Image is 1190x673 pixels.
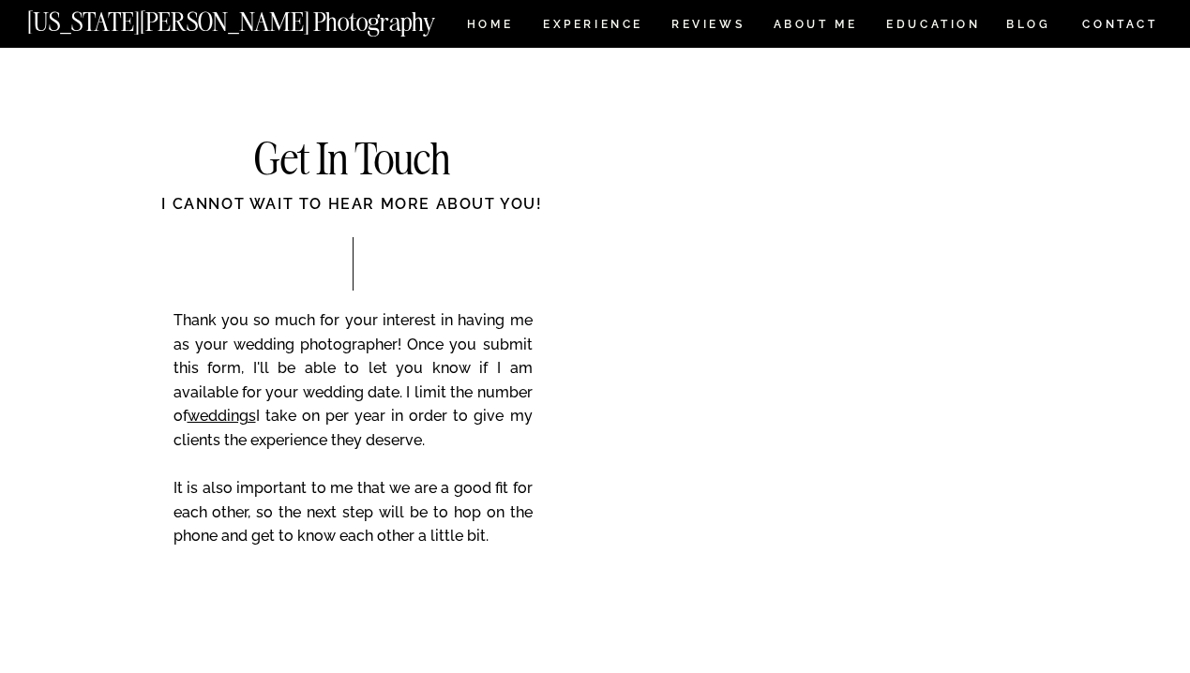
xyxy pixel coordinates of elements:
a: Experience [543,19,641,35]
a: weddings [188,407,256,425]
a: BLOG [1006,19,1051,35]
a: CONTACT [1081,14,1159,35]
a: REVIEWS [671,19,742,35]
a: HOME [463,19,517,35]
div: I cannot wait to hear more about you! [89,193,616,236]
h2: Get In Touch [164,138,541,184]
a: ABOUT ME [773,19,858,35]
a: [US_STATE][PERSON_NAME] Photography [27,9,498,25]
p: Thank you so much for your interest in having me as your wedding photographer! Once you submit th... [173,308,533,575]
a: EDUCATION [884,19,983,35]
